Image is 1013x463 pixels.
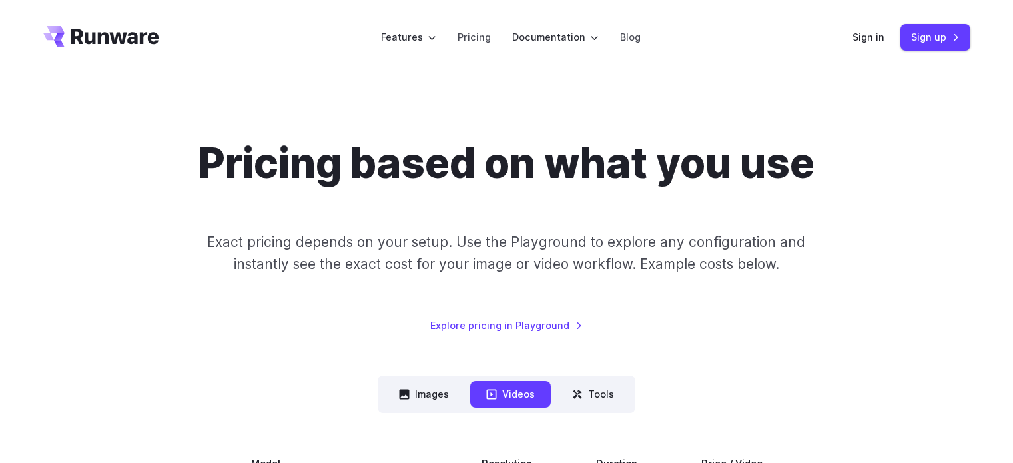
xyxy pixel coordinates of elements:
button: Tools [556,381,630,407]
a: Blog [620,29,641,45]
p: Exact pricing depends on your setup. Use the Playground to explore any configuration and instantl... [182,231,831,276]
button: Images [383,381,465,407]
a: Sign in [852,29,884,45]
label: Features [381,29,436,45]
a: Go to / [43,26,159,47]
button: Videos [470,381,551,407]
a: Pricing [458,29,491,45]
a: Sign up [900,24,970,50]
label: Documentation [512,29,599,45]
h1: Pricing based on what you use [198,139,815,189]
a: Explore pricing in Playground [430,318,583,333]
